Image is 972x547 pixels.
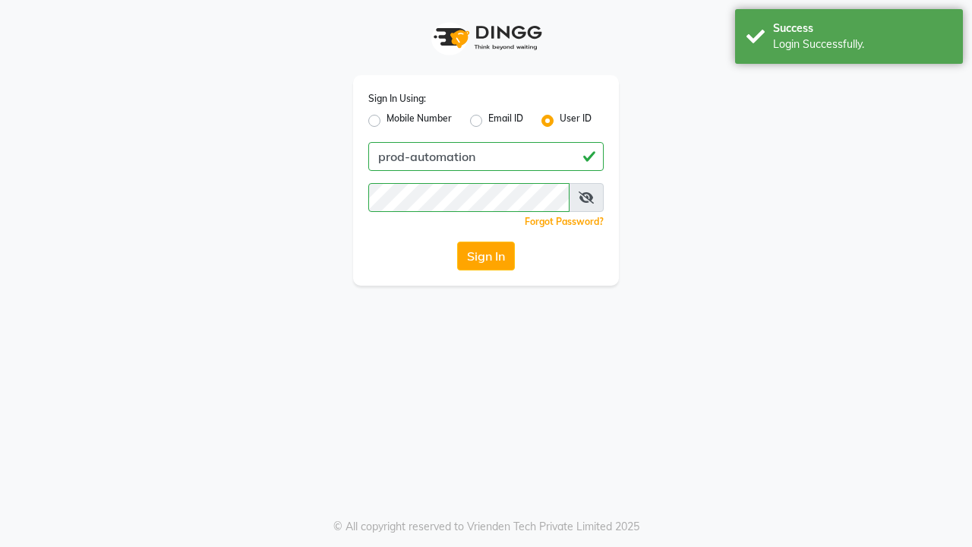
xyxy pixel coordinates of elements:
[368,92,426,106] label: Sign In Using:
[457,242,515,270] button: Sign In
[368,142,604,171] input: Username
[773,36,951,52] div: Login Successfully.
[368,183,570,212] input: Username
[488,112,523,130] label: Email ID
[387,112,452,130] label: Mobile Number
[425,15,547,60] img: logo1.svg
[773,21,951,36] div: Success
[560,112,592,130] label: User ID
[525,216,604,227] a: Forgot Password?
